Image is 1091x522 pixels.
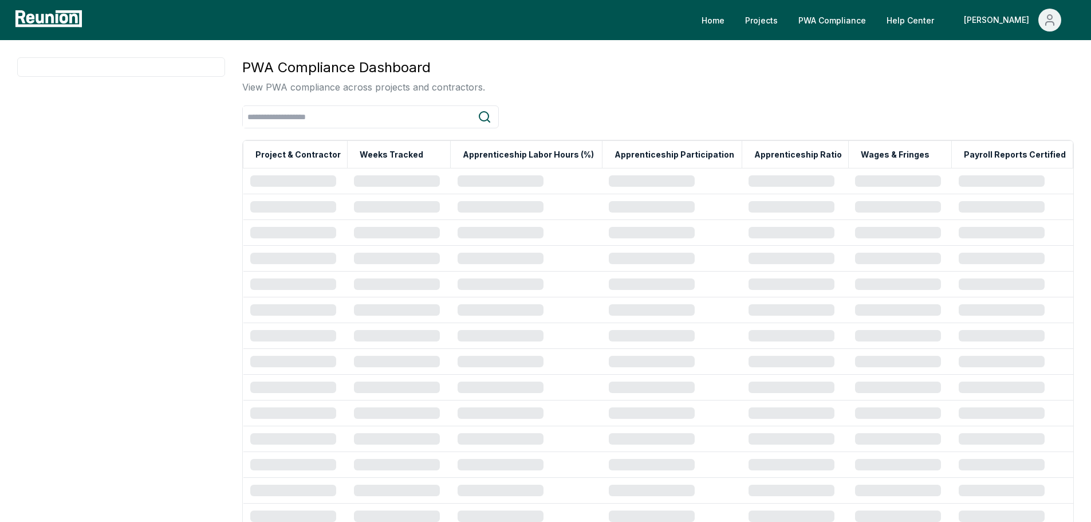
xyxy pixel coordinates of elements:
button: Apprenticeship Labor Hours (%) [460,143,596,166]
button: Apprenticeship Participation [612,143,736,166]
button: Wages & Fringes [858,143,932,166]
button: Weeks Tracked [357,143,426,166]
a: Help Center [877,9,943,32]
nav: Main [692,9,1080,32]
a: Home [692,9,734,32]
button: Payroll Reports Certified [962,143,1068,166]
button: [PERSON_NAME] [955,9,1070,32]
button: Project & Contractor [253,143,343,166]
p: View PWA compliance across projects and contractors. [242,80,485,94]
a: Projects [736,9,787,32]
button: Apprenticeship Ratio [752,143,844,166]
h3: PWA Compliance Dashboard [242,57,485,78]
div: [PERSON_NAME] [964,9,1034,32]
a: PWA Compliance [789,9,875,32]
